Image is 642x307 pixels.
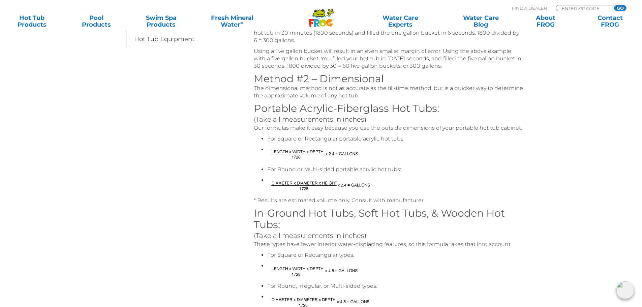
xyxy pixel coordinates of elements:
sup: ∞ [240,20,244,25]
img: openIcon [616,281,634,299]
div: (Take all measurements in inches) [254,114,523,124]
img: Formula for Volume of Round or Multi-sided portable acrylic hot tubs [267,177,373,193]
input: GO [614,5,626,11]
p: Find A Dealer [512,5,547,11]
p: * Results are estimated volume only. Consult with manufacturer. [254,197,523,204]
li: For Round or Multi-sided portable acrylic hot tubs: [267,166,523,173]
p: Using a five gallon bucket will result in an even smaller margin of error. Using the above exampl... [254,48,523,70]
li: For Square or Rectangular portable acrylic hot tubs: [267,135,523,143]
a: Water CareExperts [360,14,441,28]
input: Zip Code Form [561,5,607,11]
div: (Take all measurements in inches) [254,231,523,241]
p: These types have fewer interior water-displacing features, so this formula takes that into account. [254,241,523,248]
a: PoolProducts [71,14,122,28]
a: Hot TubProducts [7,14,57,28]
a: AboutFROG [520,14,571,28]
a: ContactFROG [585,14,635,28]
h3: Method #2 – Dimensional [254,73,523,85]
li: For Round, Irregular, or Multi-sided types: [267,282,523,290]
li: For Square or Rectangular types: [267,251,523,259]
h3: In-Ground Hot Tubs, Soft Hot Tubs, & Wooden Hot Tubs: [254,208,523,231]
a: Swim SpaProducts [136,14,186,28]
a: Hot Tub Equipment [126,30,244,48]
a: Fresh MineralWater∞ [201,14,264,28]
p: The dimensional method is not as accurate as the fill-time method, but is a quicker way to determ... [254,85,523,99]
img: Formula for Volume of Square or Rectangular In-Ground Spas, Soft Spas, or Wooden Hot Tubs [267,262,373,279]
img: Formula for Volume of Square or Rectangular portable acrylic hot tubs [267,146,360,162]
p: Our formulas make it easy because you use the outside dimensions of your portable hot tub cabinet. [254,124,523,132]
h3: Portable Acrylic-Fiberglass Hot Tubs: [254,103,523,114]
a: Water CareBlog [456,14,506,28]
